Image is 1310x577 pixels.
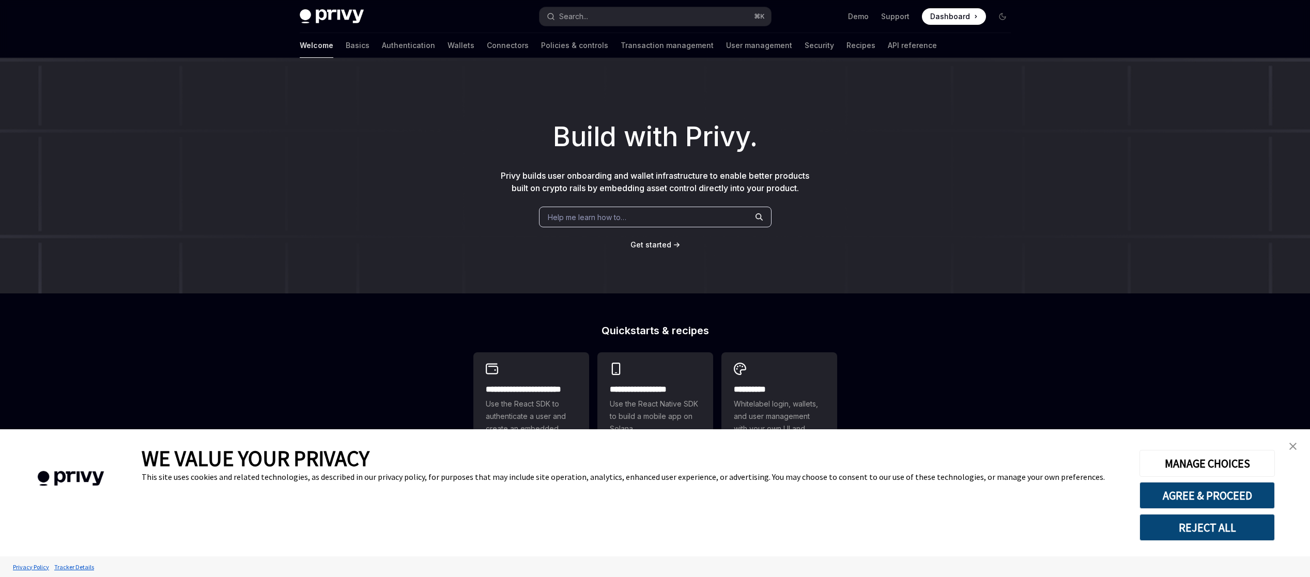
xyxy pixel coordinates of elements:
a: Privacy Policy [10,558,52,576]
img: dark logo [300,9,364,24]
button: AGREE & PROCEED [1139,482,1275,509]
h1: Build with Privy. [17,117,1293,157]
span: Use the React SDK to authenticate a user and create an embedded wallet. [486,398,577,447]
a: **** **** **** ***Use the React Native SDK to build a mobile app on Solana. [597,352,713,458]
a: Authentication [382,33,435,58]
span: Get started [630,240,671,249]
a: Connectors [487,33,529,58]
span: Use the React Native SDK to build a mobile app on Solana. [610,398,701,435]
a: **** *****Whitelabel login, wallets, and user management with your own UI and branding. [721,352,837,458]
a: Get started [630,240,671,250]
span: WE VALUE YOUR PRIVACY [142,445,369,472]
span: Whitelabel login, wallets, and user management with your own UI and branding. [734,398,825,447]
span: Help me learn how to… [548,212,626,223]
h2: Quickstarts & recipes [473,325,837,336]
a: Recipes [846,33,875,58]
a: API reference [888,33,937,58]
span: ⌘ K [754,12,765,21]
a: Policies & controls [541,33,608,58]
a: Wallets [448,33,474,58]
a: close banner [1283,436,1303,457]
span: Dashboard [930,11,970,22]
a: Tracker Details [52,558,97,576]
a: Dashboard [922,8,986,25]
a: User management [726,33,792,58]
a: Transaction management [621,33,714,58]
button: Toggle dark mode [994,8,1011,25]
a: Security [805,33,834,58]
button: Open search [540,7,771,26]
a: Demo [848,11,869,22]
a: Basics [346,33,369,58]
button: REJECT ALL [1139,514,1275,541]
div: This site uses cookies and related technologies, as described in our privacy policy, for purposes... [142,472,1124,482]
div: Search... [559,10,588,23]
img: company logo [16,456,126,501]
a: Support [881,11,910,22]
a: Welcome [300,33,333,58]
span: Privy builds user onboarding and wallet infrastructure to enable better products built on crypto ... [501,170,809,193]
img: close banner [1289,443,1297,450]
button: MANAGE CHOICES [1139,450,1275,477]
